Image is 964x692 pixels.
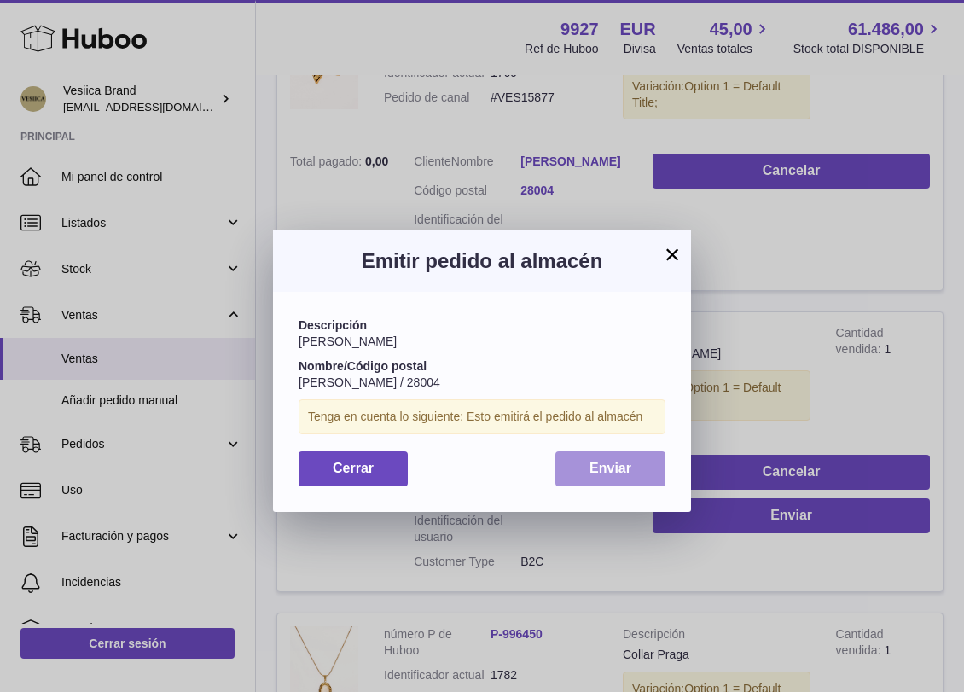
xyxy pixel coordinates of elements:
[662,244,682,265] button: ×
[299,399,665,434] div: Tenga en cuenta lo siguiente: Esto emitirá el pedido al almacén
[589,461,631,475] span: Enviar
[333,461,374,475] span: Cerrar
[299,359,427,373] strong: Nombre/Código postal
[299,451,408,486] button: Cerrar
[299,318,367,332] strong: Descripción
[299,247,665,275] h3: Emitir pedido al almacén
[299,375,440,389] span: [PERSON_NAME] / 28004
[299,334,397,348] span: [PERSON_NAME]
[555,451,665,486] button: Enviar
